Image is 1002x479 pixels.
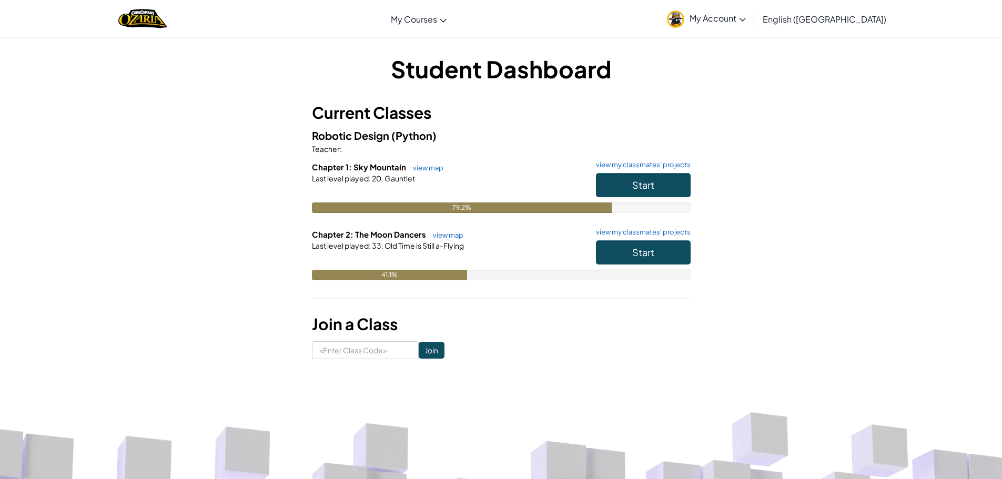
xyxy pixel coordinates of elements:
[408,164,443,172] a: view map
[383,174,415,183] span: Gauntlet
[596,173,691,197] button: Start
[391,129,437,142] span: (Python)
[632,246,654,258] span: Start
[312,202,612,213] div: 79.2%
[391,14,437,25] span: My Courses
[419,342,444,359] input: Join
[667,11,684,28] img: avatar
[312,129,391,142] span: Robotic Design
[312,241,369,250] span: Last level played
[763,14,886,25] span: English ([GEOGRAPHIC_DATA])
[312,101,691,125] h3: Current Classes
[118,8,167,29] img: Home
[383,241,464,250] span: Old Time is Still a-Flying
[428,231,463,239] a: view map
[371,174,383,183] span: 20.
[371,241,383,250] span: 33.
[632,179,654,191] span: Start
[312,162,408,172] span: Chapter 1: Sky Mountain
[340,144,342,154] span: :
[757,5,892,33] a: English ([GEOGRAPHIC_DATA])
[312,270,468,280] div: 41.1%
[690,13,746,24] span: My Account
[118,8,167,29] a: Ozaria by CodeCombat logo
[596,240,691,264] button: Start
[369,241,371,250] span: :
[312,312,691,336] h3: Join a Class
[369,174,371,183] span: :
[312,341,419,359] input: <Enter Class Code>
[662,2,751,35] a: My Account
[312,229,428,239] span: Chapter 2: The Moon Dancers
[386,5,452,33] a: My Courses
[312,174,369,183] span: Last level played
[591,229,691,236] a: view my classmates' projects
[591,161,691,168] a: view my classmates' projects
[312,144,340,154] span: Teacher
[312,53,691,85] h1: Student Dashboard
